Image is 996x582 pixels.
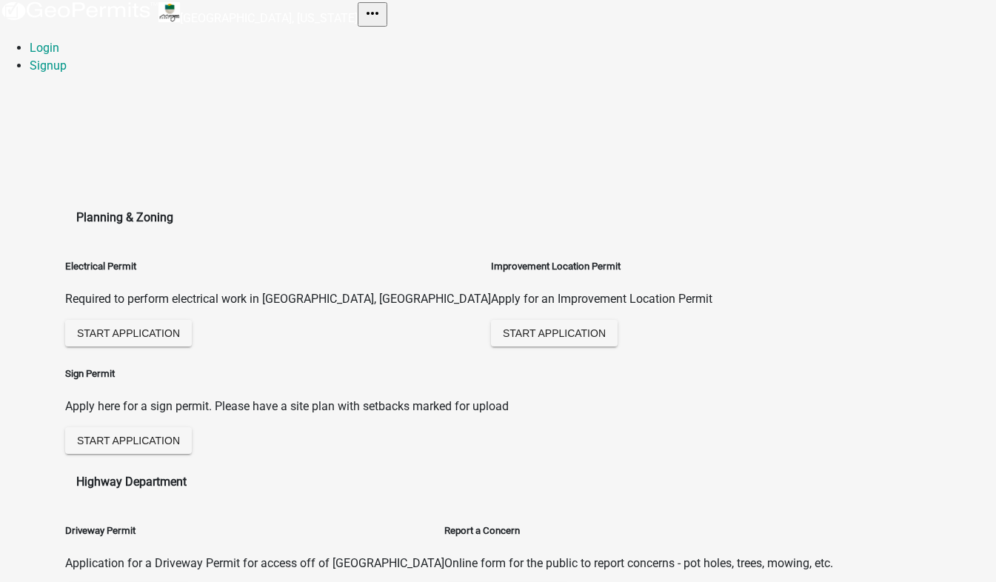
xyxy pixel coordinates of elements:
p: Apply for an Improvement Location Permit [491,290,712,308]
p: Apply here for a sign permit. Please have a site plan with setbacks marked for upload [65,398,509,415]
a: [GEOGRAPHIC_DATA], [US_STATE] [180,11,358,25]
h5: Driveway Permit [65,524,444,538]
h5: Report a Concern [444,524,833,538]
p: Online form for the public to report concerns - pot holes, trees, mowing, etc. [444,555,833,572]
p: Required to perform electrical work in [GEOGRAPHIC_DATA], [GEOGRAPHIC_DATA] [65,290,491,308]
button: Toggle navigation [358,2,387,27]
button: Start Application [65,427,192,454]
h4: Planning & Zoning [76,209,920,227]
h5: Electrical Permit [65,259,491,274]
button: Start Application [65,320,192,347]
i: more_horiz [364,4,381,22]
p: Application for a Driveway Permit for access off of [GEOGRAPHIC_DATA] [65,555,444,572]
span: Start Application [503,327,606,338]
img: Morgan County, Indiana [158,2,180,22]
h5: Improvement Location Permit [491,259,712,274]
a: Signup [30,58,67,73]
h4: Highway Department [76,473,920,491]
span: Start Application [77,435,180,446]
h5: Sign Permit [65,367,509,381]
a: Login [30,41,59,55]
button: Start Application [491,320,618,347]
span: Start Application [77,327,180,338]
